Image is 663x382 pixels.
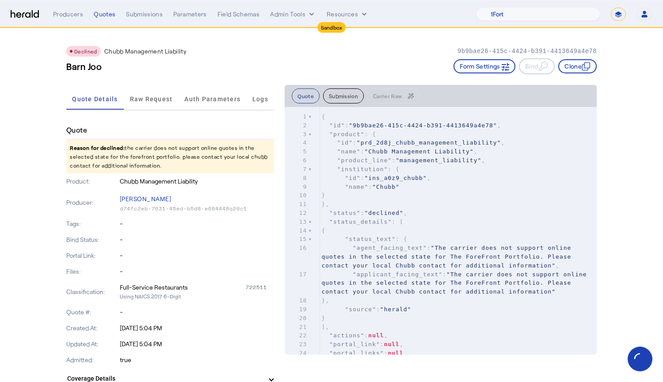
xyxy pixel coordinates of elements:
[321,297,329,304] span: },
[66,251,118,260] p: Portal Link:
[321,218,403,225] span: : [
[285,200,308,209] div: 11
[285,165,308,174] div: 7
[329,350,384,356] span: "portal_links"
[337,157,392,164] span: "product_line"
[321,227,325,234] span: {
[519,58,555,74] button: Bind
[120,292,274,301] p: Using NAICS 2017 6-Digit
[285,121,308,130] div: 2
[345,175,360,181] span: "id"
[372,183,400,190] span: "Chubb"
[388,350,403,356] span: null
[66,60,102,73] h3: Barn Joo
[173,10,207,19] div: Parameters
[457,47,597,56] p: 9b9bae26-415c-4424-b391-4413649a4e78
[321,113,325,120] span: {
[104,47,187,56] p: Chubb Management Liability
[126,10,163,19] div: Submissions
[66,267,118,276] p: Files:
[285,305,308,314] div: 19
[321,166,400,172] span: : {
[74,48,97,54] span: Declined
[66,355,118,364] p: Admitted:
[66,340,118,348] p: Updated At:
[321,332,388,339] span: : ,
[285,138,308,147] div: 4
[66,125,87,135] h4: Quote
[292,88,320,103] button: Quote
[66,308,118,317] p: Quote #:
[285,331,308,340] div: 22
[329,131,364,138] span: "product"
[321,306,411,313] span: :
[321,315,325,321] span: }
[321,192,325,199] span: }
[345,236,396,242] span: "status_text"
[285,156,308,165] div: 6
[321,324,329,330] span: ],
[120,219,274,228] p: -
[321,244,575,269] span: : ,
[453,59,515,73] button: Form Settings
[373,93,402,99] span: Carrier Raw
[321,350,407,356] span: : ,
[285,226,308,235] div: 14
[285,349,308,358] div: 24
[270,10,316,19] button: internal dropdown menu
[120,193,274,205] p: [PERSON_NAME]
[94,10,115,19] div: Quotes
[323,88,364,103] button: Submission
[349,122,497,129] span: "9b9bae26-415c-4424-b391-4413649a4e78"
[367,88,420,103] button: Carrier Raw
[72,96,118,102] span: Quote Details
[285,235,308,244] div: 15
[329,341,380,348] span: "portal_link"
[66,219,118,228] p: Tags:
[66,140,274,173] p: the carrier does not support online quotes in the selected state for the forefront portfolio. ple...
[120,251,274,260] p: -
[246,283,274,292] div: 722511
[120,235,274,244] p: -
[321,157,485,164] span: : ,
[130,96,173,102] span: Raw Request
[321,271,591,295] span: :
[285,209,308,218] div: 12
[285,270,308,279] div: 17
[66,235,118,244] p: Bind Status:
[365,175,427,181] span: "ins_a0z9_chubb"
[285,296,308,305] div: 18
[120,340,274,348] p: [DATE] 5:04 PM
[217,10,260,19] div: Field Schemas
[11,10,39,19] img: Herald Logo
[317,22,346,33] div: Sandbox
[321,271,591,295] span: "The carrier does not support online quotes in the selected state for The ForeFront Portfolio. Pl...
[120,205,274,212] p: d74fc2eb-7631-45ed-b5d8-e684448a20c1
[365,210,404,216] span: "declined"
[558,59,597,73] button: Clone
[329,218,392,225] span: "status_details"
[321,139,505,146] span: : ,
[345,306,376,313] span: "source"
[120,355,274,364] p: true
[285,107,597,355] herald-code-block: quote
[353,244,427,251] span: "agent_facing_text"
[321,341,403,348] span: : ,
[66,198,118,207] p: Producer:
[321,183,400,190] span: :
[285,340,308,349] div: 23
[368,332,384,339] span: null
[120,267,274,276] p: -
[321,122,501,129] span: : ,
[321,201,329,207] span: },
[345,183,368,190] span: "name"
[321,244,575,269] span: "The carrier does not support online quotes in the selected state for The ForeFront Portfolio. Pl...
[285,130,308,139] div: 3
[329,122,345,129] span: "id"
[321,148,477,155] span: : ,
[70,145,125,151] span: Reason for declined:
[285,323,308,332] div: 21
[357,139,501,146] span: "prd_2d8j_chubb_management_liability"
[285,147,308,156] div: 5
[120,324,274,332] p: [DATE] 5:04 PM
